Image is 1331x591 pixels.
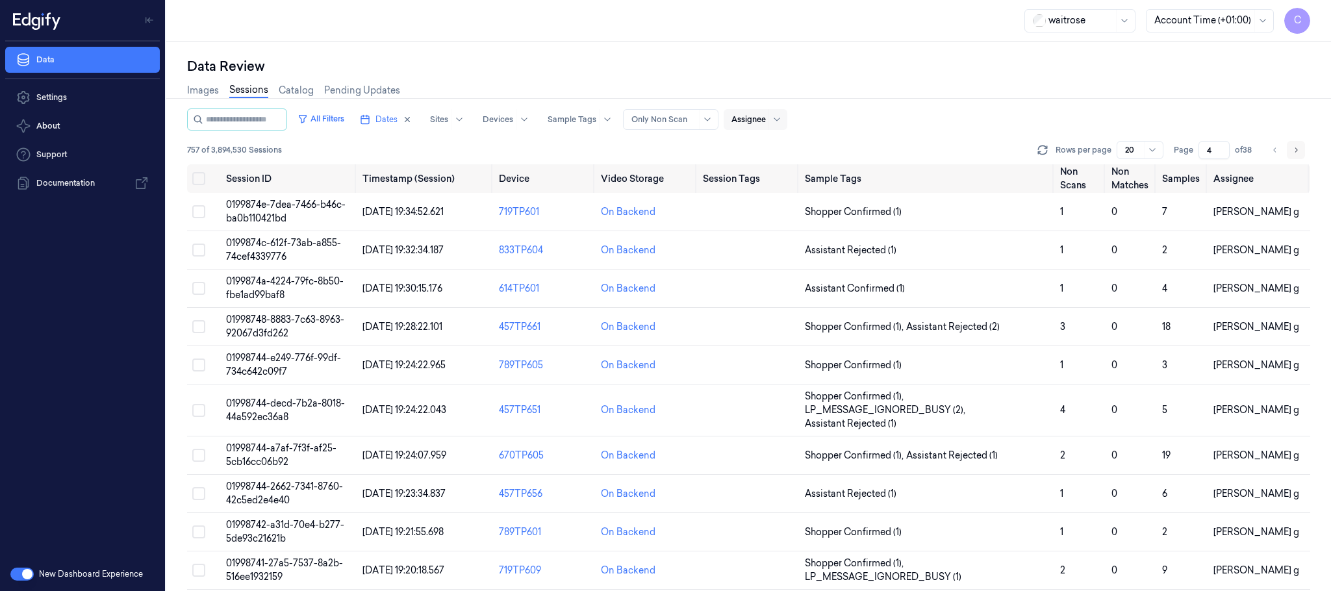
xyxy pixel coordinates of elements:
span: [PERSON_NAME] g [1213,488,1299,499]
span: 0199874a-4224-79fc-8b50-fbe1ad99baf8 [226,275,344,301]
button: About [5,113,160,139]
span: 19 [1162,449,1171,461]
div: On Backend [601,564,655,577]
span: 1 [1060,488,1063,499]
span: Shopper Confirmed (1) , [805,390,906,403]
span: 0 [1111,321,1117,333]
a: Catalog [279,84,314,97]
div: Data Review [187,57,1310,75]
span: 1 [1060,206,1063,218]
button: All Filters [292,108,349,129]
span: 0199874e-7dea-7466-b46c-ba0b110421bd [226,199,346,224]
div: 719TP609 [499,564,590,577]
span: 0 [1111,449,1117,461]
span: 1 [1060,526,1063,538]
span: Page [1174,144,1193,156]
button: Select row [192,205,205,218]
span: [PERSON_NAME] g [1213,206,1299,218]
span: 3 [1060,321,1065,333]
span: [PERSON_NAME] g [1213,359,1299,371]
span: 18 [1162,321,1171,333]
th: Sample Tags [800,164,1055,193]
span: [PERSON_NAME] g [1213,244,1299,256]
span: Shopper Confirmed (1) [805,525,902,539]
span: Shopper Confirmed (1) , [805,449,906,462]
span: 7 [1162,206,1167,218]
nav: pagination [1266,141,1305,159]
a: Sessions [229,83,268,98]
span: 01998744-a7af-7f3f-af25-5cb16cc06b92 [226,442,336,468]
span: [PERSON_NAME] g [1213,449,1299,461]
a: Data [5,47,160,73]
span: LP_MESSAGE_IGNORED_BUSY (2) , [805,403,968,417]
span: LP_MESSAGE_IGNORED_BUSY (1) [805,570,961,584]
span: 6 [1162,488,1167,499]
span: 4 [1162,283,1167,294]
a: Settings [5,84,160,110]
th: Device [494,164,596,193]
span: 0199874c-612f-73ab-a855-74cef4339776 [226,237,341,262]
div: 719TP601 [499,205,590,219]
span: [DATE] 19:24:07.959 [362,449,446,461]
span: [DATE] 19:32:34.187 [362,244,444,256]
span: [PERSON_NAME] g [1213,321,1299,333]
span: of 38 [1235,144,1256,156]
button: Select row [192,358,205,371]
div: On Backend [601,449,655,462]
span: Shopper Confirmed (1) , [805,557,906,570]
span: 0 [1111,564,1117,576]
span: Assistant Confirmed (1) [805,282,905,295]
span: 0 [1111,404,1117,416]
button: Select row [192,244,205,257]
button: Toggle Navigation [139,10,160,31]
th: Assignee [1208,164,1310,193]
span: 01998748-8883-7c63-8963-92067d3fd262 [226,314,344,339]
span: 01998744-2662-7341-8760-42c5ed2e4e40 [226,481,343,506]
button: C [1284,8,1310,34]
div: 614TP601 [499,282,590,295]
span: [PERSON_NAME] g [1213,404,1299,416]
button: Select row [192,320,205,333]
th: Session Tags [698,164,800,193]
span: Shopper Confirmed (1) [805,205,902,219]
th: Non Matches [1106,164,1158,193]
div: 457TP656 [499,487,590,501]
span: [DATE] 19:34:52.621 [362,206,444,218]
div: On Backend [601,403,655,417]
div: 789TP605 [499,358,590,372]
div: On Backend [601,244,655,257]
button: Select row [192,525,205,538]
button: Select row [192,449,205,462]
span: 2 [1060,564,1065,576]
span: 01998744-decd-7b2a-8018-44a592ec36a8 [226,397,345,423]
span: [PERSON_NAME] g [1213,526,1299,538]
span: [DATE] 19:28:22.101 [362,321,442,333]
div: On Backend [601,205,655,219]
span: 1 [1060,283,1063,294]
th: Timestamp (Session) [357,164,494,193]
span: [DATE] 19:21:55.698 [362,526,444,538]
span: [DATE] 19:24:22.965 [362,359,446,371]
span: 1 [1060,244,1063,256]
th: Session ID [221,164,357,193]
span: Dates [375,114,398,125]
a: Documentation [5,170,160,196]
div: 833TP604 [499,244,590,257]
span: 0 [1111,359,1117,371]
th: Video Storage [596,164,698,193]
div: 457TP651 [499,403,590,417]
span: Assistant Rejected (1) [805,417,896,431]
div: On Backend [601,525,655,539]
span: [PERSON_NAME] g [1213,564,1299,576]
div: On Backend [601,487,655,501]
span: 1 [1060,359,1063,371]
button: Select all [192,172,205,185]
button: Go to previous page [1266,141,1284,159]
div: On Backend [601,358,655,372]
button: Select row [192,487,205,500]
div: 789TP601 [499,525,590,539]
div: 670TP605 [499,449,590,462]
span: 2 [1060,449,1065,461]
span: 0 [1111,488,1117,499]
div: On Backend [601,320,655,334]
